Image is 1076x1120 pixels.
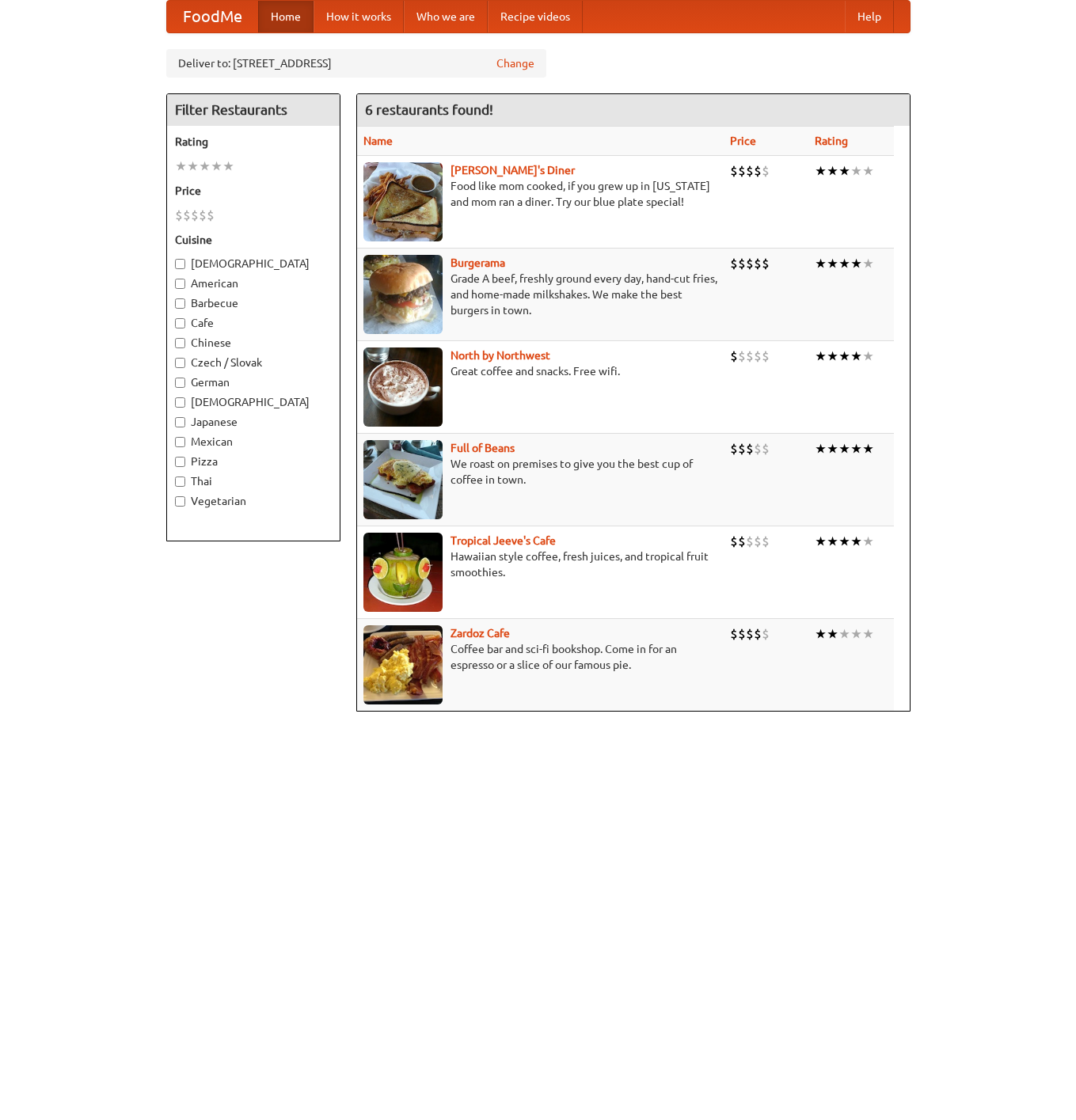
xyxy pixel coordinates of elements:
[175,457,185,467] input: Pizza
[175,158,187,175] li: ★
[222,158,234,175] li: ★
[862,625,874,643] li: ★
[175,315,332,331] label: Cafe
[827,440,838,457] li: ★
[754,162,762,180] li: $
[815,533,827,550] li: ★
[746,625,754,643] li: $
[175,358,185,368] input: Czech / Slovak
[451,164,575,177] a: [PERSON_NAME]'s Diner
[451,627,510,640] a: Zardoz Cafe
[496,55,534,71] a: Change
[363,549,717,580] p: Hawaiian style coffee, fresh juices, and tropical fruit smoothies.
[838,625,850,643] li: ★
[730,625,738,643] li: $
[762,162,770,180] li: $
[862,533,874,550] li: ★
[838,347,850,365] li: ★
[815,625,827,643] li: ★
[738,255,746,272] li: $
[754,255,762,272] li: $
[363,533,443,612] img: jeeves.jpg
[838,533,850,550] li: ★
[363,135,393,147] a: Name
[738,162,746,180] li: $
[175,259,185,269] input: [DEMOGRAPHIC_DATA]
[738,347,746,365] li: $
[746,440,754,457] li: $
[404,1,488,32] a: Who we are
[175,476,185,487] input: Thai
[363,363,717,379] p: Great coffee and snacks. Free wifi.
[815,255,827,272] li: ★
[738,625,746,643] li: $
[838,255,850,272] li: ★
[451,349,550,362] a: North by Northwest
[175,493,332,509] label: Vegetarian
[762,255,770,272] li: $
[175,437,185,447] input: Mexican
[850,625,862,643] li: ★
[730,135,756,147] a: Price
[175,394,332,410] label: [DEMOGRAPHIC_DATA]
[762,440,770,457] li: $
[175,473,332,489] label: Thai
[363,440,443,519] img: beans.jpg
[827,533,838,550] li: ★
[754,347,762,365] li: $
[815,162,827,180] li: ★
[175,335,332,351] label: Chinese
[175,378,185,388] input: German
[363,178,717,210] p: Food like mom cooked, if you grew up in [US_STATE] and mom ran a diner. Try our blue plate special!
[365,102,493,117] ng-pluralize: 6 restaurants found!
[187,158,199,175] li: ★
[207,207,215,224] li: $
[730,347,738,365] li: $
[738,440,746,457] li: $
[175,295,332,311] label: Barbecue
[175,454,332,469] label: Pizza
[175,207,183,224] li: $
[199,158,211,175] li: ★
[850,162,862,180] li: ★
[754,533,762,550] li: $
[488,1,583,32] a: Recipe videos
[175,374,332,390] label: German
[363,162,443,241] img: sallys.jpg
[746,255,754,272] li: $
[363,271,717,318] p: Grade A beef, freshly ground every day, hand-cut fries, and home-made milkshakes. We make the bes...
[845,1,894,32] a: Help
[363,456,717,488] p: We roast on premises to give you the best cup of coffee in town.
[862,255,874,272] li: ★
[363,255,443,334] img: burgerama.jpg
[762,625,770,643] li: $
[730,533,738,550] li: $
[838,162,850,180] li: ★
[730,255,738,272] li: $
[730,440,738,457] li: $
[746,347,754,365] li: $
[762,347,770,365] li: $
[167,94,340,126] h4: Filter Restaurants
[451,442,515,454] a: Full of Beans
[762,533,770,550] li: $
[451,534,556,547] a: Tropical Jeeve's Cafe
[199,207,207,224] li: $
[314,1,404,32] a: How it works
[451,256,505,269] b: Burgerama
[746,533,754,550] li: $
[167,1,258,32] a: FoodMe
[827,255,838,272] li: ★
[211,158,222,175] li: ★
[175,232,332,248] h5: Cuisine
[191,207,199,224] li: $
[827,162,838,180] li: ★
[850,533,862,550] li: ★
[175,298,185,309] input: Barbecue
[175,496,185,507] input: Vegetarian
[850,255,862,272] li: ★
[850,440,862,457] li: ★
